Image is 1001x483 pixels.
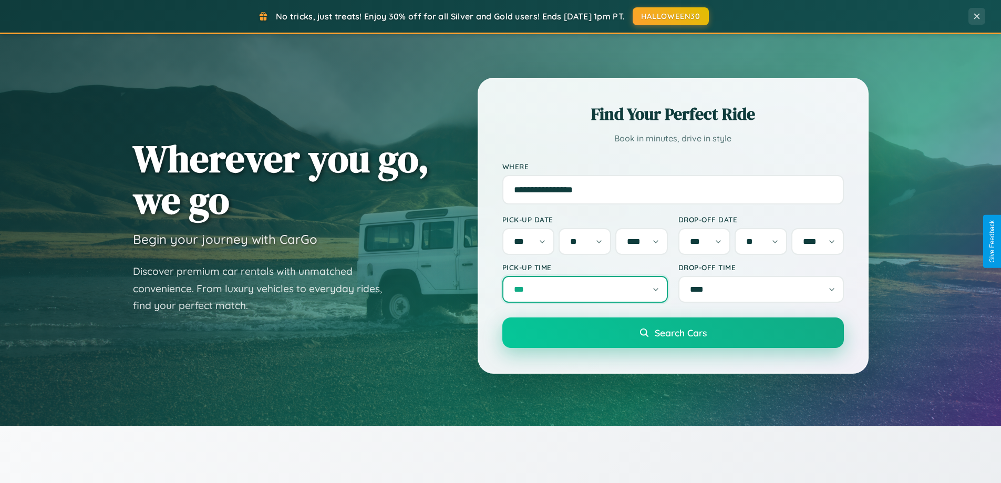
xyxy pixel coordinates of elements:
h1: Wherever you go, we go [133,138,429,221]
p: Discover premium car rentals with unmatched convenience. From luxury vehicles to everyday rides, ... [133,263,396,314]
label: Pick-up Date [502,215,668,224]
label: Drop-off Date [678,215,844,224]
span: Search Cars [655,327,707,338]
label: Where [502,162,844,171]
button: Search Cars [502,317,844,348]
h2: Find Your Perfect Ride [502,102,844,126]
button: HALLOWEEN30 [633,7,709,25]
span: No tricks, just treats! Enjoy 30% off for all Silver and Gold users! Ends [DATE] 1pm PT. [276,11,625,22]
h3: Begin your journey with CarGo [133,231,317,247]
label: Drop-off Time [678,263,844,272]
p: Book in minutes, drive in style [502,131,844,146]
div: Give Feedback [988,220,996,263]
label: Pick-up Time [502,263,668,272]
